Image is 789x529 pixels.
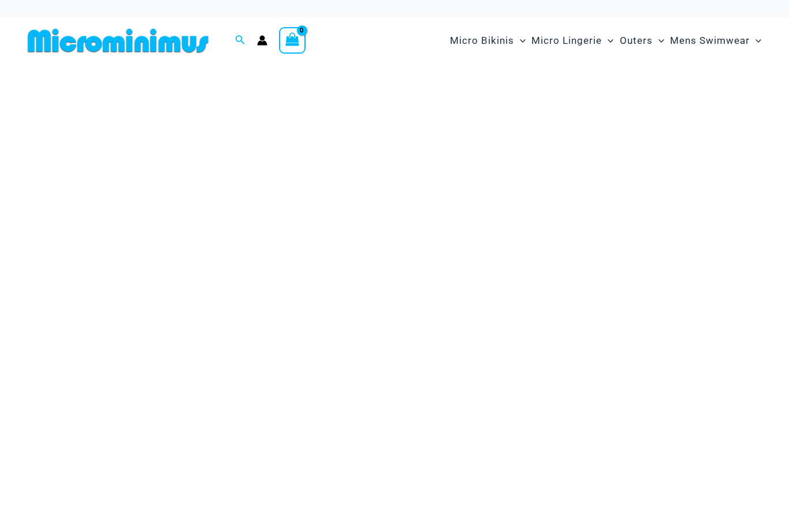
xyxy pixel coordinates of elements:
span: Mens Swimwear [670,26,750,55]
span: Micro Lingerie [531,26,602,55]
span: Outers [620,26,653,55]
a: Search icon link [235,33,245,48]
span: Menu Toggle [602,26,613,55]
nav: Site Navigation [445,21,766,60]
a: Mens SwimwearMenu ToggleMenu Toggle [667,23,764,58]
span: Micro Bikinis [450,26,514,55]
a: Micro BikinisMenu ToggleMenu Toggle [447,23,529,58]
a: OutersMenu ToggleMenu Toggle [617,23,667,58]
img: MM SHOP LOGO FLAT [23,28,213,54]
span: Menu Toggle [514,26,526,55]
span: Menu Toggle [653,26,664,55]
span: Menu Toggle [750,26,761,55]
a: Account icon link [257,35,267,46]
a: Micro LingerieMenu ToggleMenu Toggle [529,23,616,58]
a: View Shopping Cart, empty [279,27,306,54]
